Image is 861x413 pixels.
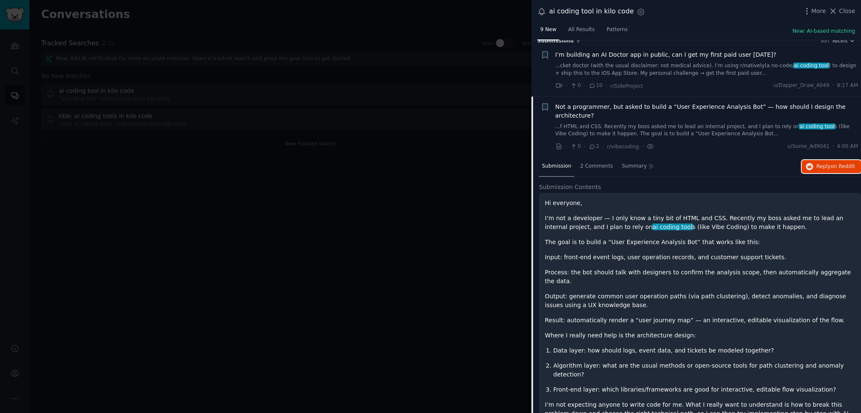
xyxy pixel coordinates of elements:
div: ai coding tool in kilo code [549,6,634,17]
span: Submission s [537,37,574,45]
span: 2 [589,143,599,150]
span: · [642,142,644,151]
p: Input: front-end event logs, user operation records, and customer support tickets. [545,253,855,262]
button: More [803,7,826,16]
span: · [832,82,834,89]
a: 9 New [537,23,559,40]
span: · [832,143,834,150]
span: ai coding tool [652,224,693,230]
button: Recent [832,38,855,44]
span: · [584,142,586,151]
p: Output: generate common user operation paths (via path clustering), detect anomalies, and diagnos... [545,292,855,310]
span: Submission Contents [539,183,601,192]
a: All Results [565,23,597,40]
span: on Reddit [831,163,855,169]
a: Not a programmer, but asked to build a “User Experience Analysis Bot” — how should I design the a... [555,103,858,120]
span: r/vibecoding [607,144,639,150]
div: Sort [821,38,830,44]
span: Patterns [607,26,628,34]
span: 2 Comments [580,163,613,170]
p: Result: automatically render a “user journey map” — an interactive, editable visualization of the... [545,316,855,325]
p: I’m not a developer — I only know a tiny bit of HTML and CSS. Recently my boss asked me to lead a... [545,214,855,231]
span: · [584,82,586,90]
a: ...cket doctor (with the usual disclaimer: not medical advice). I’m using r/natively(a no-code/ai... [555,62,858,77]
p: Data layer: how should logs, event data, and tickets be modeled together? [553,346,855,355]
span: 8:17 AM [837,82,858,89]
span: · [565,142,567,151]
button: New: AI-based matching [792,28,855,35]
span: r/SideProject [610,83,643,89]
p: Algorithm layer: what are the usual methods or open-source tools for path clustering and anomaly ... [553,361,855,379]
span: · [602,142,604,151]
span: 9 [577,38,580,43]
p: The goal is to build a “User Experience Analysis Bot” that works like this: [545,238,855,247]
a: ...f HTML and CSS. Recently my boss asked me to lead an internal project, and I plan to rely onai... [555,123,858,138]
span: 0 [570,82,581,89]
p: Hi everyone, [545,199,855,208]
p: Front-end layer: which libraries/frameworks are good for interactive, editable flow visualization? [553,385,855,394]
span: 10 [589,82,602,89]
span: 9 New [540,26,556,34]
a: I’m building an AI Doctor app in public, can I get my first paid user [DATE]? [555,50,776,59]
button: Close [829,7,855,16]
span: Reply [816,163,855,171]
span: u/Some_Ad9041 [787,143,829,150]
span: Close [839,7,855,16]
span: More [811,7,826,16]
span: ai coding tool [793,63,829,68]
span: · [605,82,607,90]
p: Where I really need help is the architecture design: [545,331,855,340]
span: ai coding tool [799,124,835,129]
span: · [565,82,567,90]
a: Patterns [604,23,631,40]
span: Summary [622,163,647,170]
button: Replyon Reddit [802,160,861,174]
span: Submission [542,163,571,170]
span: Recent [832,38,848,44]
span: u/Dapper_Draw_4049 [774,82,829,89]
p: Process: the bot should talk with designers to confirm the analysis scope, then automatically agg... [545,268,855,286]
span: 4:00 AM [837,143,858,150]
span: All Results [568,26,594,34]
span: 0 [570,143,581,150]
